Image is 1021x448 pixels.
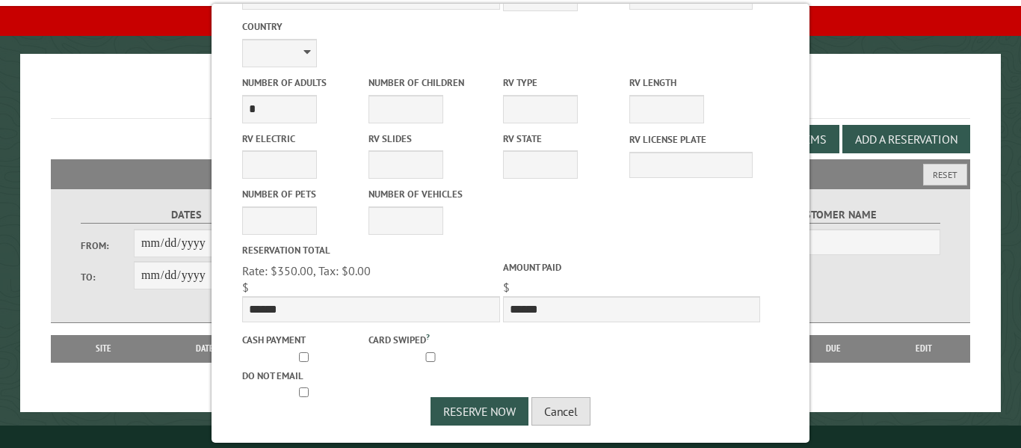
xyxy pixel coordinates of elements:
button: Reset [923,164,967,185]
label: RV Length [629,76,753,90]
th: Edit [877,335,969,362]
label: RV State [503,132,626,146]
label: Number of Vehicles [368,187,492,201]
span: $ [242,280,249,295]
th: Site [58,335,148,362]
button: Add a Reservation [842,125,970,153]
label: Dates [81,206,292,224]
label: Number of Adults [242,76,365,90]
label: Country [242,19,500,34]
label: RV Electric [242,132,365,146]
label: Do not email [242,369,365,383]
label: Number of Pets [242,187,365,201]
label: RV License Plate [629,132,753,147]
button: Reserve Now [431,397,528,426]
span: Rate: $350.00, Tax: $0.00 [242,263,371,278]
span: $ [503,280,510,295]
label: RV Type [503,76,626,90]
label: Reservation Total [242,243,500,257]
label: Customer Name [729,206,940,224]
h1: Reservations [51,78,969,119]
label: Number of Children [368,76,492,90]
label: To: [81,270,134,284]
label: Cash payment [242,333,365,347]
h2: Filters [51,159,969,188]
a: ? [426,331,430,342]
label: Amount paid [503,260,761,274]
th: Dates [148,335,266,362]
label: RV Slides [368,132,492,146]
label: Card swiped [368,331,492,347]
button: Cancel [531,397,590,426]
th: Due [791,335,877,362]
label: From: [81,239,134,253]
